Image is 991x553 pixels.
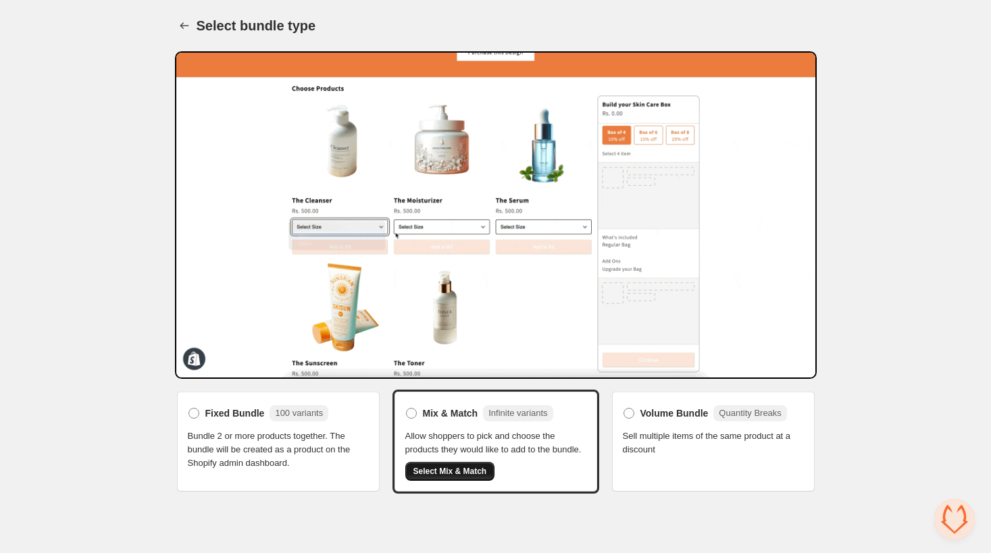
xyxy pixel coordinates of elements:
h1: Select bundle type [197,18,316,34]
span: Volume Bundle [640,406,709,420]
a: Open chat [934,499,975,539]
span: Allow shoppers to pick and choose the products they would like to add to the bundle. [405,429,586,456]
button: Back [175,16,194,35]
span: Quantity Breaks [719,408,782,418]
span: 100 variants [275,408,323,418]
img: Bundle Preview [175,51,817,379]
span: Fixed Bundle [205,406,265,420]
span: Select Mix & Match [413,466,487,477]
span: Sell multiple items of the same product at a discount [623,429,804,456]
span: Mix & Match [423,406,478,420]
span: Bundle 2 or more products together. The bundle will be created as a product on the Shopify admin ... [188,429,369,470]
span: Infinite variants [488,408,547,418]
button: Select Mix & Match [405,462,495,481]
